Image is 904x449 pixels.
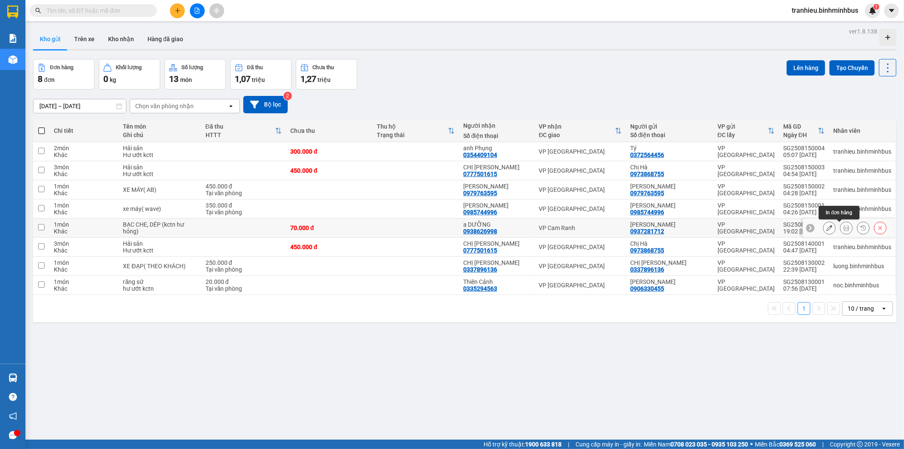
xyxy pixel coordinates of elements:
div: VP [GEOGRAPHIC_DATA] [718,145,775,158]
div: BẠC CHE, DÉP (kctn hư hỏng) [123,221,197,235]
div: 22:39 [DATE] [783,266,825,273]
div: Sửa đơn hàng [823,222,836,234]
div: 0337896136 [630,266,664,273]
div: Chưa thu [290,127,368,134]
div: Thiên Cảnh [463,278,531,285]
div: Nhân viên [833,127,891,134]
div: Tại văn phòng [206,190,282,196]
strong: 0369 525 060 [779,441,816,448]
div: 0985744996 [630,209,664,216]
div: SG2508150001 [783,202,825,209]
div: VP [GEOGRAPHIC_DATA] [539,205,622,212]
div: Số điện thoại [463,132,531,139]
div: In đơn hàng [819,206,859,219]
div: 0354409104 [463,152,497,158]
div: VP [GEOGRAPHIC_DATA] [539,244,622,250]
span: triệu [317,76,331,83]
div: Khác [54,152,114,158]
div: VP gửi [718,123,768,130]
div: 20.000 đ [206,278,282,285]
sup: 1 [873,4,879,10]
div: 04:54 [DATE] [783,171,825,177]
div: Đơn hàng [50,65,73,70]
div: Phạm Ngọc Minh [630,183,709,190]
th: Toggle SortBy [373,120,459,142]
div: 2 món [54,145,114,152]
div: Khác [54,266,114,273]
button: Khối lượng0kg [99,59,160,90]
th: Toggle SortBy [713,120,779,142]
div: 0372564456 [630,152,664,158]
div: CHỊ TRANG [463,164,531,171]
span: Cung cấp máy in - giấy in: [576,440,642,449]
input: Tìm tên, số ĐT hoặc mã đơn [47,6,147,15]
strong: 0708 023 035 - 0935 103 250 [670,441,748,448]
span: đơn [44,76,55,83]
span: 1 [875,4,878,10]
div: Hư ướt kctt [123,171,197,177]
div: Chị Hà [630,164,709,171]
div: SG2508150003 [783,164,825,171]
div: Tý [630,145,709,152]
div: 1 món [54,278,114,285]
div: Số lượng [181,65,203,70]
div: Thanh Hà [463,202,531,209]
div: 0938626998 [463,228,497,235]
img: warehouse-icon [8,55,17,64]
span: notification [9,412,17,420]
span: ⚪️ [750,443,753,446]
div: Người nhận [463,122,531,129]
div: Tại văn phòng [206,285,282,292]
button: Số lượng13món [164,59,226,90]
div: 350.000 đ [206,202,282,209]
th: Toggle SortBy [201,120,286,142]
button: plus [170,3,185,18]
span: aim [214,8,220,14]
div: SG2508150004 [783,145,825,152]
span: tranhieu.binhminhbus [785,5,865,16]
div: tranhieu.binhminhbus [833,186,891,193]
div: 0335294563 [463,285,497,292]
span: message [9,431,17,439]
div: 04:47 [DATE] [783,247,825,254]
div: VP [GEOGRAPHIC_DATA] [539,282,622,289]
span: món [180,76,192,83]
div: SG2508140001 [783,240,825,247]
div: Khối lượng [116,65,142,70]
span: 13 [169,74,178,84]
div: 1 món [54,183,114,190]
div: 0973868755 [630,171,664,177]
button: Kho nhận [101,29,141,49]
svg: open [228,103,234,109]
span: caret-down [888,7,896,14]
span: Hỗ trợ kỹ thuật: [484,440,562,449]
div: tranhieu.binhminhbus [833,167,891,174]
div: 450.000 đ [290,244,368,250]
div: SG2508140002 [783,221,825,228]
img: warehouse-icon [8,373,17,382]
div: 250.000 đ [206,259,282,266]
button: Bộ lọc [243,96,288,113]
span: 8 [38,74,42,84]
span: Miền Nam [644,440,748,449]
button: Hàng đã giao [141,29,190,49]
div: ĐC lấy [718,132,768,138]
div: Phạm Ngọc Minh [463,183,531,190]
div: 1 món [54,202,114,209]
span: Miền Bắc [755,440,816,449]
img: solution-icon [8,34,17,43]
div: 0973868755 [630,247,664,254]
div: 450.000 đ [206,183,282,190]
div: Chưa thu [313,65,334,70]
div: VP nhận [539,123,615,130]
div: ĐC giao [539,132,615,138]
div: Đã thu [206,123,275,130]
div: tranhieu.binhminhbus [833,244,891,250]
div: Hải sản [123,145,197,152]
div: tranhieu.binhminhbus [833,148,891,155]
div: Mã GD [783,123,818,130]
div: Khác [54,209,114,216]
div: Trạng thái [377,132,448,138]
div: VP [GEOGRAPHIC_DATA] [539,263,622,269]
div: 1 món [54,221,114,228]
